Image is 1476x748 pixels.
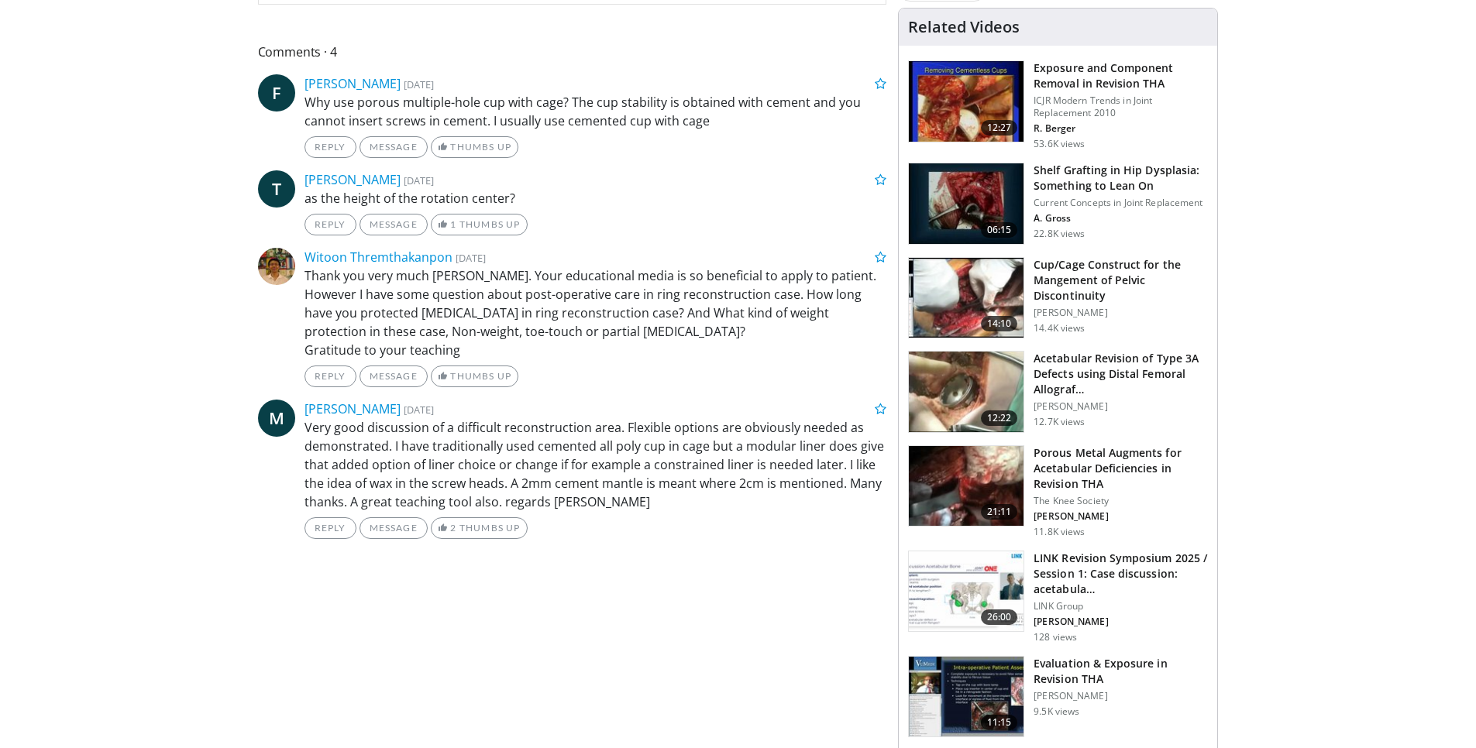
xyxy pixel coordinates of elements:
[1034,94,1208,119] p: ICJR Modern Trends in Joint Replacement 2010
[304,266,887,359] p: Thank you very much [PERSON_NAME]. Your educational media is so beneficial to apply to patient. H...
[909,551,1024,632] img: 1f996077-61f8-47c2-ad59-7d8001d08f30.150x105_q85_crop-smart_upscale.jpg
[908,163,1208,245] a: 06:15 Shelf Grafting in Hip Dysplasia: Something to Lean On Current Concepts in Joint Replacement...
[404,403,434,417] small: [DATE]
[981,222,1018,238] span: 06:15
[1034,495,1208,507] p: The Knee Society
[909,258,1024,338] img: 280228_0002_1.png.150x105_q85_crop-smart_upscale.jpg
[304,214,356,235] a: Reply
[360,136,428,158] a: Message
[450,522,456,534] span: 2
[1034,600,1208,612] p: LINK Group
[304,189,887,208] p: as the height of the rotation center?
[908,656,1208,738] a: 11:15 Evaluation & Exposure in Revision THA [PERSON_NAME] 9.5K views
[431,136,518,158] a: Thumbs Up
[1034,197,1208,209] p: Current Concepts in Joint Replacement
[360,517,428,539] a: Message
[1034,60,1208,91] h3: Exposure and Component Removal in Revision THA
[908,551,1208,643] a: 26:00 LINK Revision Symposium 2025 / Session 1: Case discussion: acetabula… LINK Group [PERSON_NA...
[981,120,1018,136] span: 12:27
[1034,351,1208,397] h3: Acetabular Revision of Type 3A Defects using Distal Femoral Allograf…
[908,60,1208,150] a: 12:27 Exposure and Component Removal in Revision THA ICJR Modern Trends in Joint Replacement 2010...
[1034,163,1208,194] h3: Shelf Grafting in Hip Dysplasia: Something to Lean On
[909,446,1024,527] img: MBerend_porous_metal_augments_3.png.150x105_q85_crop-smart_upscale.jpg
[981,410,1018,426] span: 12:22
[1034,212,1208,225] p: A. Gross
[981,609,1018,625] span: 26:00
[908,257,1208,339] a: 14:10 Cup/Cage Construct for the Mangement of Pelvic Discontinuity [PERSON_NAME] 14.4K views
[1034,307,1208,319] p: [PERSON_NAME]
[1034,631,1077,643] p: 128 views
[1034,138,1085,150] p: 53.6K views
[431,517,528,539] a: 2 Thumbs Up
[258,42,887,62] span: Comments 4
[304,93,887,130] p: Why use porous multiple-hole cup with cage? The cup stability is obtained with cement and you can...
[981,316,1018,331] span: 14:10
[431,214,528,235] a: 1 Thumbs Up
[1034,322,1085,335] p: 14.4K views
[1034,616,1208,628] p: [PERSON_NAME]
[304,400,401,417] a: [PERSON_NAME]
[909,163,1024,244] img: 6a56c852-449d-4c3f-843a-e2e05107bc3e.150x105_q85_crop-smart_upscale.jpg
[981,504,1018,520] span: 21:11
[908,18,1020,36] h4: Related Videos
[1034,690,1208,702] p: [PERSON_NAME]
[1034,445,1208,492] h3: Porous Metal Augments for Acetabular Deficiencies in Revision THA
[304,249,452,266] a: Witoon Thremthakanpon
[304,171,401,188] a: [PERSON_NAME]
[908,445,1208,538] a: 21:11 Porous Metal Augments for Acetabular Deficiencies in Revision THA The Knee Society [PERSON_...
[1034,510,1208,523] p: [PERSON_NAME]
[304,517,356,539] a: Reply
[1034,526,1085,538] p: 11.8K views
[1034,228,1085,240] p: 22.8K views
[450,218,456,230] span: 1
[404,77,434,91] small: [DATE]
[304,365,356,387] a: Reply
[360,214,428,235] a: Message
[404,173,434,187] small: [DATE]
[909,657,1024,737] img: 280406_0000_1.png.150x105_q85_crop-smart_upscale.jpg
[456,251,486,265] small: [DATE]
[304,75,401,92] a: [PERSON_NAME]
[431,365,518,387] a: Thumbs Up
[1034,122,1208,135] p: R. Berger
[258,170,295,208] a: T
[304,418,887,511] p: Very good discussion of a difficult reconstruction area. Flexible options are obviously needed as...
[360,365,428,387] a: Message
[1034,705,1079,718] p: 9.5K views
[981,715,1018,730] span: 11:15
[1034,551,1208,597] h3: LINK Revision Symposium 2025 / Session 1: Case discussion: acetabula…
[1034,656,1208,687] h3: Evaluation & Exposure in Revision THA
[1034,400,1208,413] p: [PERSON_NAME]
[908,351,1208,433] a: 12:22 Acetabular Revision of Type 3A Defects using Distal Femoral Allograf… [PERSON_NAME] 12.7K v...
[1034,416,1085,428] p: 12.7K views
[258,248,295,285] img: Avatar
[258,74,295,112] a: F
[258,400,295,437] a: M
[909,61,1024,142] img: 297848_0003_1.png.150x105_q85_crop-smart_upscale.jpg
[909,352,1024,432] img: 66439_0000_3.png.150x105_q85_crop-smart_upscale.jpg
[1034,257,1208,304] h3: Cup/Cage Construct for the Mangement of Pelvic Discontinuity
[304,136,356,158] a: Reply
